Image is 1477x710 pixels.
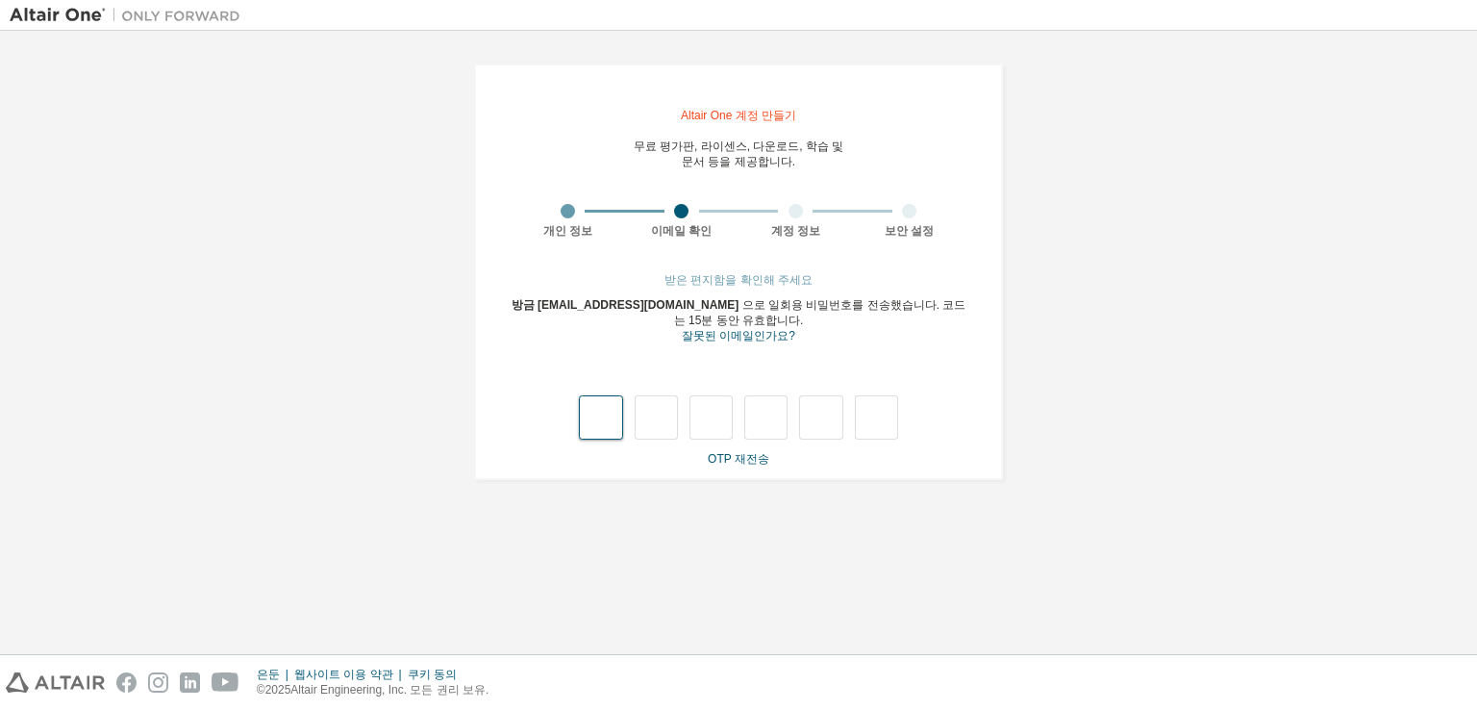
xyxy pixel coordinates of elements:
[708,452,769,466] font: OTP 재전송
[212,672,239,693] img: youtube.svg
[10,6,250,25] img: 알타이르 원
[701,314,803,327] font: 분 동안 유효합니다.
[290,683,488,697] font: Altair Engineering, Inc. 모든 권리 보유.
[265,683,291,697] font: 2025
[6,672,105,693] img: altair_logo.svg
[681,109,796,122] font: Altair One 계정 만들기
[294,668,393,681] font: 웹사이트 이용 약관
[885,224,934,238] font: 보안 설정
[148,672,168,693] img: instagram.svg
[688,314,701,327] font: 15
[664,273,813,287] font: 받은 편지함을 확인해 주세요
[634,139,844,153] font: 무료 평가판, 라이센스, 다운로드, 학습 및
[116,672,137,693] img: facebook.svg
[674,298,966,327] font: . 코드는
[512,298,739,312] font: 방금 [EMAIL_ADDRESS][DOMAIN_NAME]
[543,224,592,238] font: 개인 정보
[180,672,200,693] img: linkedin.svg
[651,224,712,238] font: 이메일 확인
[408,668,457,681] font: 쿠키 동의
[257,668,280,681] font: 은둔
[682,331,795,342] a: 등록 양식으로 돌아가기
[257,683,265,697] font: ©
[682,329,795,342] font: 잘못된 이메일인가요?
[771,224,820,238] font: 계정 정보
[682,155,795,168] font: 문서 등을 제공합니다.
[742,298,937,312] font: 으로 일회용 비밀번호를 전송했습니다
